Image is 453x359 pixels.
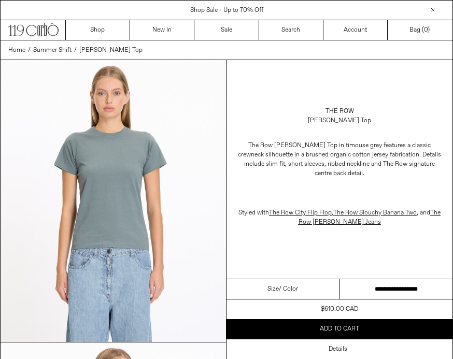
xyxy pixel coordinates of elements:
a: Home [8,46,25,55]
p: The Row [PERSON_NAME] Top in timouse grey features a classic crewneck silhouette in a brushed org... [237,136,442,183]
h3: Details [329,346,347,353]
span: [PERSON_NAME] Top [79,46,143,54]
a: Summer Shift [33,46,72,55]
div: [PERSON_NAME] Top [308,116,371,125]
a: Shop [66,20,130,40]
a: Bag () [388,20,452,40]
a: Search [259,20,323,40]
a: The Row City Flip Flop [269,209,332,217]
span: / [28,46,31,55]
div: $610.00 CAD [321,305,358,314]
img: Corbo-2025-03-073314copy_1800x1800.jpg [1,60,226,342]
span: Size [267,284,279,294]
span: / [74,46,77,55]
a: The Row Slouchy Banana Two [333,209,417,217]
a: Sale [194,20,259,40]
a: Shop Sale - Up to 70% Off [190,6,263,15]
span: Add to cart [320,325,359,333]
span: Home [8,46,25,54]
button: Add to cart [227,319,452,339]
span: Summer Shift [33,46,72,54]
span: Styled with , , and [238,209,441,226]
a: The Row [325,107,354,116]
a: [PERSON_NAME] Top [79,46,143,55]
span: 0 [424,26,428,34]
span: ) [424,25,430,35]
a: Account [323,20,388,40]
span: / Color [279,284,298,294]
a: New In [130,20,194,40]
